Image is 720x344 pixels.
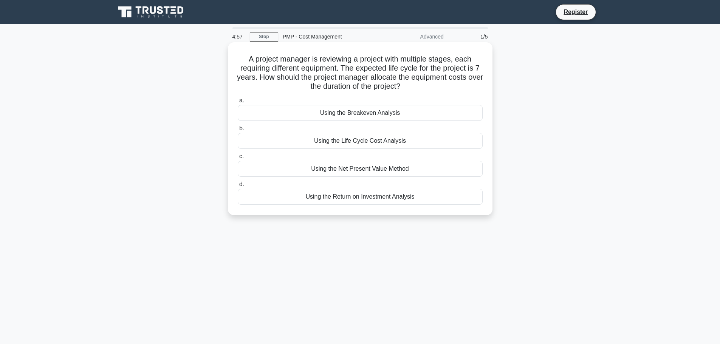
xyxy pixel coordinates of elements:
[278,29,382,44] div: PMP - Cost Management
[448,29,492,44] div: 1/5
[250,32,278,42] a: Stop
[237,54,483,91] h5: A project manager is reviewing a project with multiple stages, each requiring different equipment...
[239,125,244,131] span: b.
[238,105,483,121] div: Using the Breakeven Analysis
[382,29,448,44] div: Advanced
[238,161,483,177] div: Using the Net Present Value Method
[238,189,483,205] div: Using the Return on Investment Analysis
[559,7,592,17] a: Register
[239,181,244,187] span: d.
[238,133,483,149] div: Using the Life Cycle Cost Analysis
[228,29,250,44] div: 4:57
[239,97,244,103] span: a.
[239,153,244,159] span: c.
